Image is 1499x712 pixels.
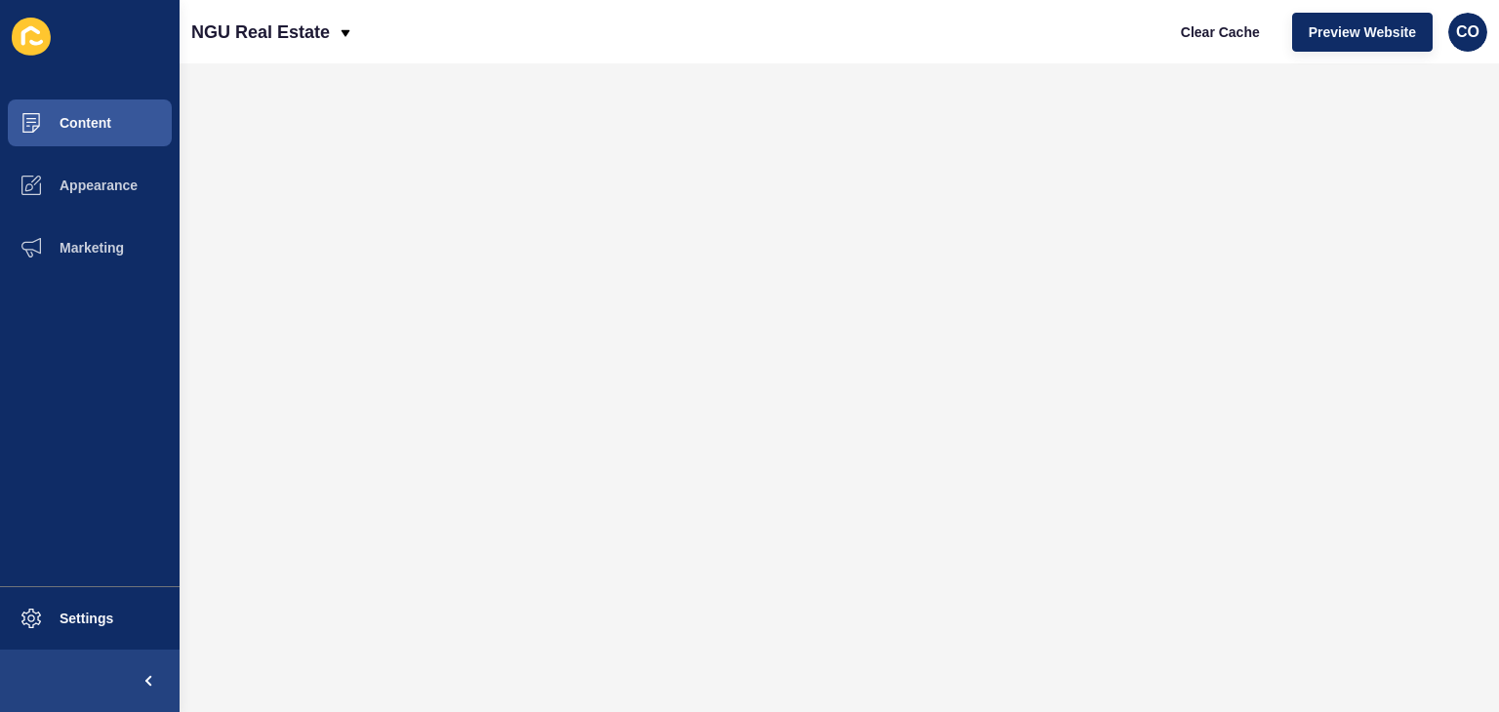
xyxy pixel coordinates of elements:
[1309,22,1416,42] span: Preview Website
[191,8,330,57] p: NGU Real Estate
[1292,13,1433,52] button: Preview Website
[1456,22,1479,42] span: CO
[1181,22,1260,42] span: Clear Cache
[1164,13,1276,52] button: Clear Cache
